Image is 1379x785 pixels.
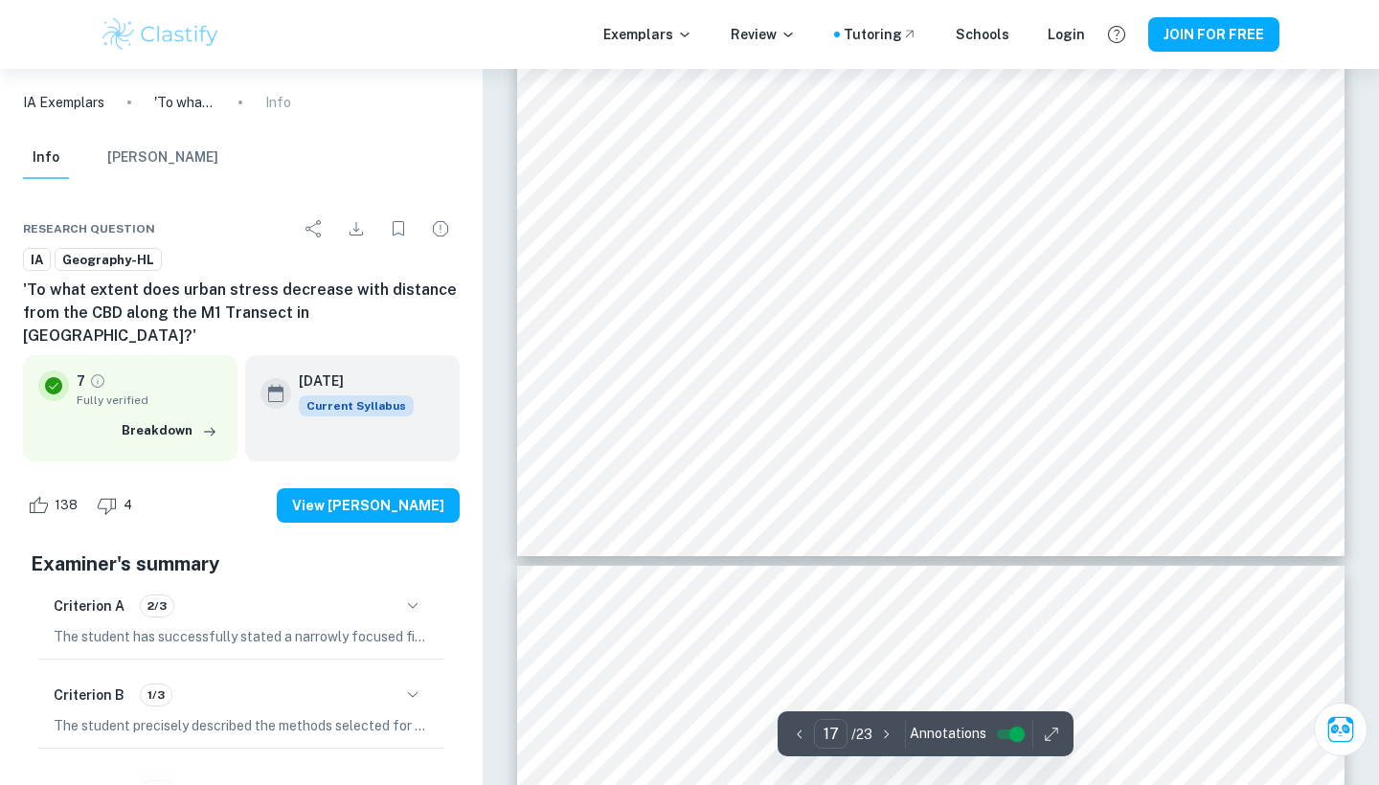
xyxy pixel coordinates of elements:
[299,395,414,416] span: Current Syllabus
[299,395,414,416] div: This exemplar is based on the current syllabus. Feel free to refer to it for inspiration/ideas wh...
[89,372,106,390] a: Grade fully verified
[265,92,291,113] p: Info
[956,24,1009,45] a: Schools
[23,490,88,521] div: Like
[54,715,429,736] p: The student precisely described the methods selected for both primary and secondary data collecti...
[54,626,429,647] p: The student has successfully stated a narrowly focused fieldwork question, exploring urban stress...
[24,251,50,270] span: IA
[295,210,333,248] div: Share
[54,595,124,617] h6: Criterion A
[277,488,460,523] button: View [PERSON_NAME]
[107,137,218,179] button: [PERSON_NAME]
[731,24,796,45] p: Review
[337,210,375,248] div: Download
[23,248,51,272] a: IA
[100,15,221,54] img: Clastify logo
[77,392,222,409] span: Fully verified
[77,370,85,392] p: 7
[23,220,155,237] span: Research question
[1100,18,1133,51] button: Help and Feedback
[117,416,222,445] button: Breakdown
[379,210,418,248] div: Bookmark
[54,684,124,706] h6: Criterion B
[23,92,104,113] a: IA Exemplars
[55,248,162,272] a: Geography-HL
[141,686,171,704] span: 1/3
[851,724,872,745] p: / 23
[31,549,452,578] h5: Examiner's summary
[910,724,986,744] span: Annotations
[23,137,69,179] button: Info
[141,597,173,615] span: 2/3
[1148,17,1279,52] button: JOIN FOR FREE
[92,490,143,521] div: Dislike
[1314,703,1368,756] button: Ask Clai
[421,210,460,248] div: Report issue
[113,496,143,515] span: 4
[603,24,692,45] p: Exemplars
[299,370,398,392] h6: [DATE]
[44,496,88,515] span: 138
[1048,24,1085,45] a: Login
[56,251,161,270] span: Geography-HL
[154,92,215,113] p: 'To what extent does urban stress decrease with distance from the CBD along the M1 Transect in [G...
[23,279,460,348] h6: 'To what extent does urban stress decrease with distance from the CBD along the M1 Transect in [G...
[844,24,917,45] a: Tutoring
